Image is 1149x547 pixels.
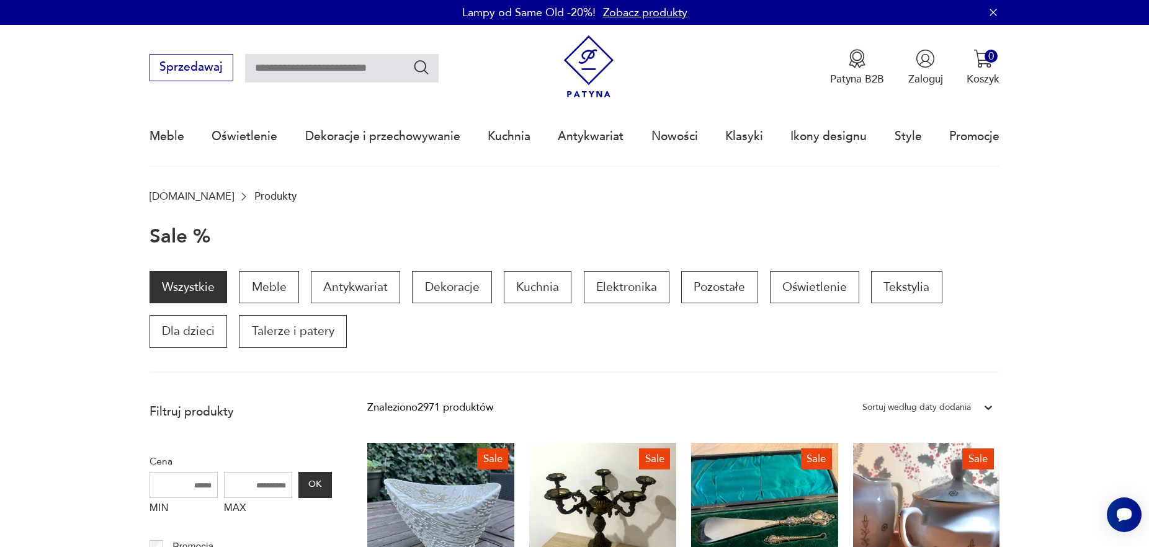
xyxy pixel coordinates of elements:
[239,271,298,303] a: Meble
[298,472,332,498] button: OK
[725,108,763,165] a: Klasyki
[488,108,530,165] a: Kuchnia
[790,108,867,165] a: Ikony designu
[305,108,460,165] a: Dekoracje i przechowywanie
[367,399,493,416] div: Znaleziono 2971 produktów
[558,108,624,165] a: Antykwariat
[847,49,867,68] img: Ikona medalu
[150,498,218,522] label: MIN
[212,108,277,165] a: Oświetlenie
[150,108,184,165] a: Meble
[254,190,297,202] p: Produkty
[150,226,210,247] h1: Sale %
[830,49,884,86] a: Ikona medaluPatyna B2B
[967,49,999,86] button: 0Koszyk
[150,54,233,81] button: Sprzedawaj
[985,50,998,63] div: 0
[681,271,758,303] a: Pozostałe
[239,315,346,347] a: Talerze i patery
[908,72,943,86] p: Zaloguj
[871,271,942,303] a: Tekstylia
[651,108,698,165] a: Nowości
[412,271,491,303] a: Dekoracje
[584,271,669,303] a: Elektronika
[224,498,292,522] label: MAX
[150,404,332,420] p: Filtruj produkty
[311,271,400,303] a: Antykwariat
[603,5,687,20] a: Zobacz produkty
[967,72,999,86] p: Koszyk
[150,453,332,469] p: Cena
[1107,497,1142,532] iframe: Smartsupp widget button
[973,49,993,68] img: Ikona koszyka
[462,5,596,20] p: Lampy od Same Old -20%!
[770,271,859,303] a: Oświetlenie
[862,399,971,416] div: Sortuj według daty dodania
[558,35,620,98] img: Patyna - sklep z meblami i dekoracjami vintage
[908,49,943,86] button: Zaloguj
[895,108,922,165] a: Style
[413,58,431,76] button: Szukaj
[150,315,227,347] a: Dla dzieci
[504,271,571,303] a: Kuchnia
[949,108,999,165] a: Promocje
[916,49,935,68] img: Ikonka użytkownika
[150,63,233,73] a: Sprzedawaj
[830,72,884,86] p: Patyna B2B
[830,49,884,86] button: Patyna B2B
[150,271,227,303] a: Wszystkie
[150,190,234,202] a: [DOMAIN_NAME]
